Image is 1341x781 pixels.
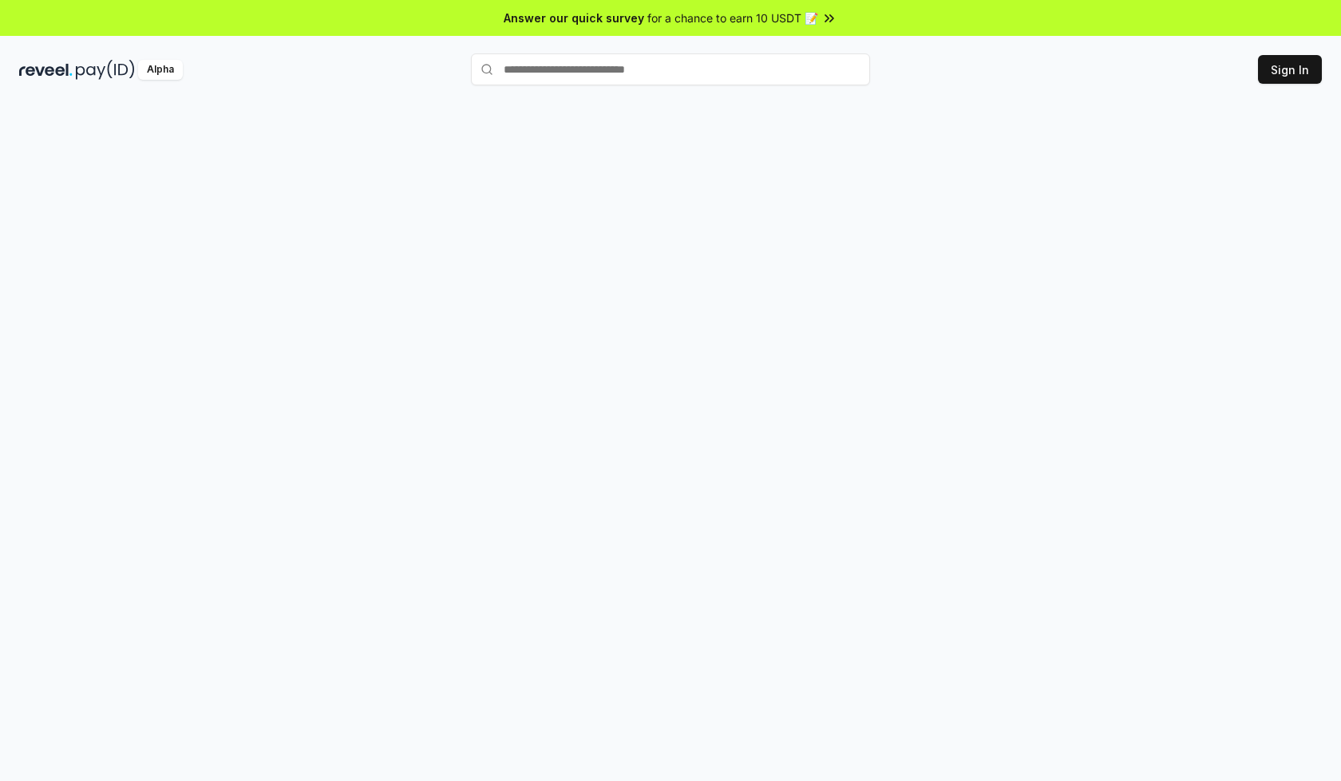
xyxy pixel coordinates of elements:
[138,60,183,80] div: Alpha
[19,60,73,80] img: reveel_dark
[76,60,135,80] img: pay_id
[1258,55,1322,84] button: Sign In
[504,10,644,26] span: Answer our quick survey
[647,10,818,26] span: for a chance to earn 10 USDT 📝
